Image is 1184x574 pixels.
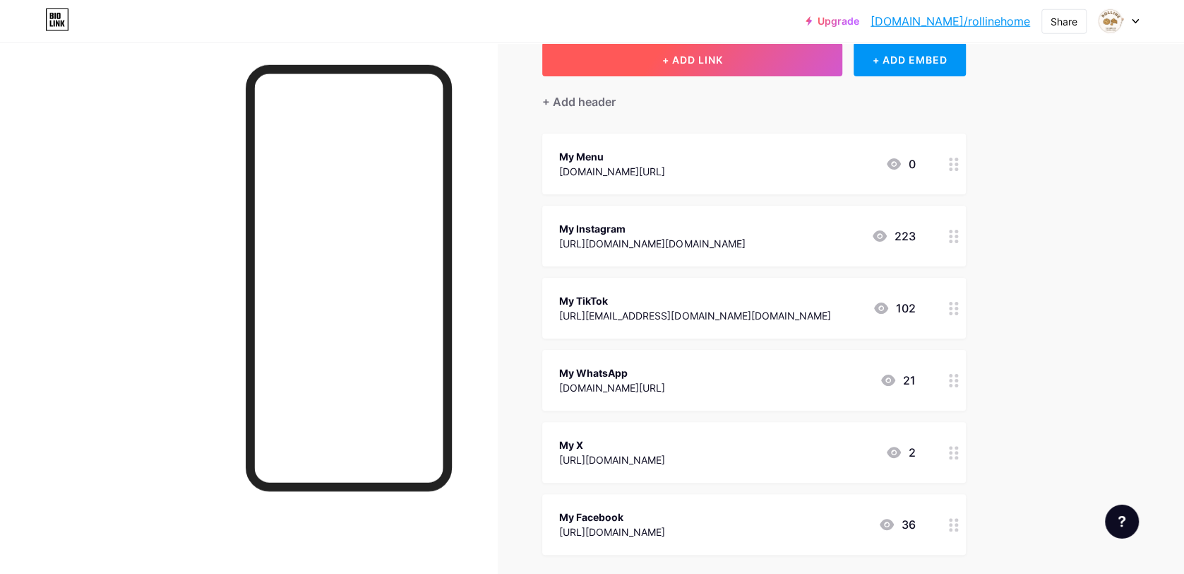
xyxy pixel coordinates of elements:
[806,16,859,27] a: Upgrade
[542,93,616,110] div: + Add header
[542,42,842,76] button: + ADD LINK
[559,380,665,395] div: [DOMAIN_NAME][URL]
[871,228,915,245] div: 223
[1097,8,1124,35] img: rollinehome
[559,308,830,323] div: [URL][EMAIL_ADDRESS][DOMAIN_NAME][DOMAIN_NAME]
[559,365,665,380] div: My WhatsApp
[559,452,665,467] div: [URL][DOMAIN_NAME]
[559,438,665,452] div: My X
[559,293,830,308] div: My TikTok
[559,510,665,525] div: My Facebook
[878,516,915,533] div: 36
[1051,14,1077,29] div: Share
[854,42,966,76] div: + ADD EMBED
[559,525,665,539] div: [URL][DOMAIN_NAME]
[662,54,723,66] span: + ADD LINK
[885,156,915,172] div: 0
[559,149,665,164] div: My Menu
[880,372,915,389] div: 21
[871,13,1030,30] a: [DOMAIN_NAME]/rollinehome
[559,164,665,179] div: [DOMAIN_NAME][URL]
[885,444,915,461] div: 2
[873,300,915,317] div: 102
[559,236,745,251] div: [URL][DOMAIN_NAME][DOMAIN_NAME]
[559,221,745,236] div: My Instagram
